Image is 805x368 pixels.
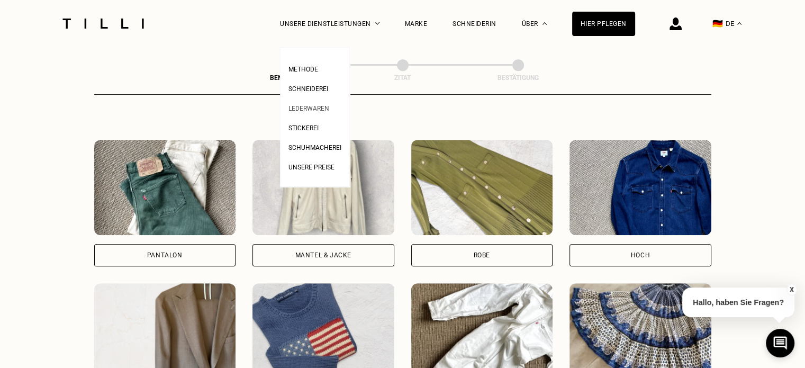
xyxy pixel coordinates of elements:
[288,121,319,132] a: Stickerei
[295,252,351,258] div: Mantel & Jacke
[288,164,334,171] span: Unsere Preise
[631,252,650,258] div: Hoch
[411,140,553,235] img: Tilli retouche votre Robe
[405,20,428,28] a: Marke
[572,12,635,36] a: Hier pflegen
[569,140,711,235] img: Tilli retouche votre Hoch
[712,19,723,29] span: 🇩🇪
[288,144,341,151] span: Schuhmacherei
[670,17,682,30] img: Anmelde-Icon
[350,74,456,82] div: Zitat
[737,22,741,25] img: menu déroulant
[682,288,794,317] p: Hallo, haben Sie Fragen?
[288,141,341,152] a: Schuhmacherei
[288,105,329,112] span: Lederwaren
[288,102,329,113] a: Lederwaren
[453,20,496,28] a: Schneiderin
[288,124,319,132] span: Stickerei
[375,22,379,25] img: Dropdown-Menü
[288,160,334,172] a: Unsere Preise
[94,140,236,235] img: Tilli retouche votre Pantalon
[786,284,797,295] button: X
[465,74,571,82] div: Bestätigung
[59,19,148,29] img: Tilli Schneiderdienst Logo
[474,252,490,258] div: Robe
[288,66,318,73] span: Methode
[542,22,547,25] img: Dropdown-Menü Über
[252,140,394,235] img: Tilli retouche votre Mantel & Jacke
[147,252,183,258] div: Pantalon
[288,62,318,74] a: Methode
[288,85,328,93] span: Schneiderei
[234,74,340,82] div: Benötigen
[288,82,328,93] a: Schneiderei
